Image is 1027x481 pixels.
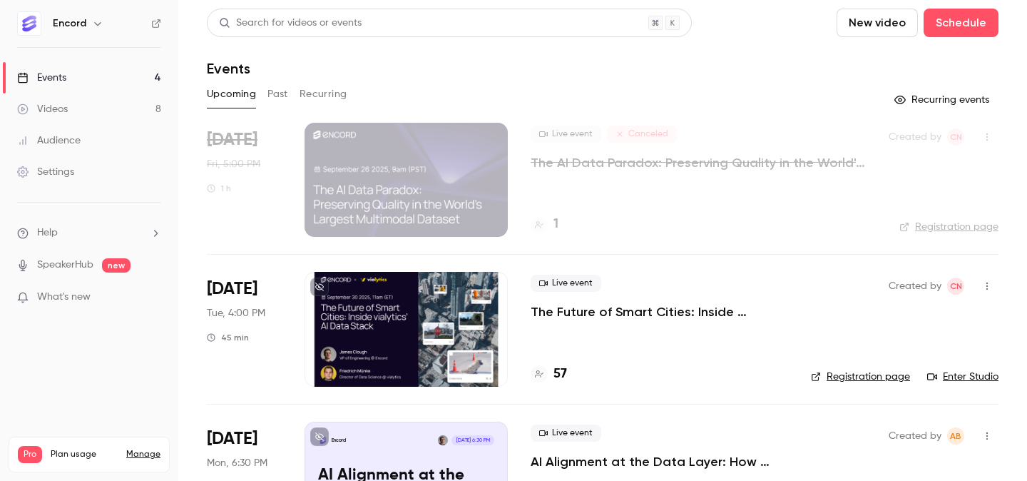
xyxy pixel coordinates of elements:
[207,332,249,343] div: 45 min
[531,425,601,442] span: Live event
[18,446,42,463] span: Pro
[531,215,558,234] a: 1
[531,154,866,171] a: The AI Data Paradox: Preserving Quality in the World's Largest Multimodal Dataset
[207,157,260,171] span: Fri, 5:00 PM
[17,133,81,148] div: Audience
[889,128,941,146] span: Created by
[102,258,131,273] span: new
[207,272,282,386] div: Sep 30 Tue, 4:00 PM (Europe/London)
[37,290,91,305] span: What's new
[332,437,346,444] p: Encord
[531,365,567,384] a: 57
[889,278,941,295] span: Created by
[207,427,257,450] span: [DATE]
[899,220,998,234] a: Registration page
[531,275,601,292] span: Live event
[144,291,161,304] iframe: Noticeable Trigger
[207,128,257,151] span: [DATE]
[17,71,66,85] div: Events
[17,102,68,116] div: Videos
[17,226,161,241] li: help-dropdown-opener
[267,83,288,106] button: Past
[207,83,256,106] button: Upcoming
[927,370,998,384] a: Enter Studio
[300,83,347,106] button: Recurring
[889,427,941,445] span: Created by
[947,278,964,295] span: Chloe Noble
[18,12,41,35] img: Encord
[947,427,964,445] span: Annabel Benjamin
[837,9,918,37] button: New video
[531,453,788,470] a: AI Alignment at the Data Layer: How Data Quality is the Next Frontier in AI
[37,226,58,241] span: Help
[207,60,250,77] h1: Events
[451,435,494,445] span: [DATE] 6:30 PM
[51,449,118,460] span: Plan usage
[531,303,788,320] a: The Future of Smart Cities: Inside vialytics' AI Data Stack
[53,16,86,31] h6: Encord
[531,126,601,143] span: Live event
[126,449,160,460] a: Manage
[219,16,362,31] div: Search for videos or events
[553,365,567,384] h4: 57
[438,435,448,445] img: James Clough
[950,427,961,445] span: AB
[207,456,267,470] span: Mon, 6:30 PM
[811,370,910,384] a: Registration page
[207,306,265,320] span: Tue, 4:00 PM
[37,258,93,273] a: SpeakerHub
[607,126,677,143] span: Canceled
[207,123,282,237] div: Sep 26 Fri, 5:00 PM (Europe/London)
[207,183,231,194] div: 1 h
[207,278,257,300] span: [DATE]
[950,128,962,146] span: CN
[950,278,962,295] span: CN
[888,88,998,111] button: Recurring events
[947,128,964,146] span: Chloe Noble
[924,9,998,37] button: Schedule
[17,165,74,179] div: Settings
[553,215,558,234] h4: 1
